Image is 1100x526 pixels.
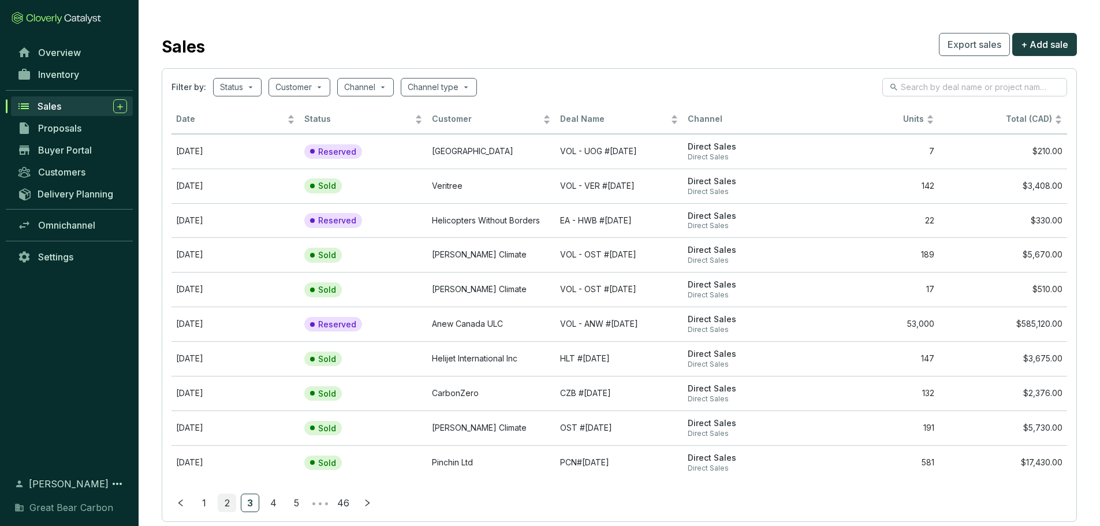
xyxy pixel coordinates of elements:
button: Export sales [939,33,1010,56]
span: Direct Sales [688,349,807,360]
span: Direct Sales [688,429,807,438]
span: Export sales [948,38,1001,51]
td: Ostrom Climate [427,237,555,272]
td: Pinchin Ltd [427,445,555,480]
span: Date [176,114,285,125]
p: Sold [318,389,336,399]
a: Sales [11,96,133,116]
span: ••• [310,494,329,512]
span: + Add sale [1021,38,1068,51]
p: Sold [318,354,336,364]
button: + Add sale [1012,33,1077,56]
button: left [171,494,190,512]
th: Units [811,106,939,134]
p: Reserved [318,319,356,330]
td: Ostrom Climate [427,411,555,445]
span: Direct Sales [688,314,807,325]
td: 147 [811,341,939,376]
td: 189 [811,237,939,272]
p: Sold [318,285,336,295]
a: 46 [334,494,353,512]
td: Jun 27 2025 [171,376,300,411]
span: Direct Sales [688,141,807,152]
span: Direct Sales [688,221,807,230]
span: Direct Sales [688,211,807,222]
td: Ostrom Climate [427,272,555,307]
li: 46 [333,494,353,512]
li: 4 [264,494,282,512]
span: right [363,499,371,507]
span: Settings [38,251,73,263]
td: Jul 02 2020 [171,341,300,376]
td: $210.00 [939,134,1067,169]
span: Direct Sales [688,152,807,162]
td: 22 [811,203,939,238]
td: $17,430.00 [939,445,1067,480]
td: Aug 21 2025 [171,169,300,203]
button: right [358,494,376,512]
span: Omnichannel [38,219,95,231]
span: Deal Name [560,114,669,125]
span: Direct Sales [688,325,807,334]
span: Direct Sales [688,464,807,473]
li: 2 [218,494,236,512]
a: Settings [12,247,133,267]
li: 5 [287,494,305,512]
td: VOL - UOG #2025-07-29 [555,134,684,169]
td: $330.00 [939,203,1067,238]
a: Omnichannel [12,215,133,235]
span: Direct Sales [688,290,807,300]
h2: Sales [162,35,205,59]
td: VOL - ANW #2025-07-17 [555,307,684,341]
p: Reserved [318,215,356,226]
span: Inventory [38,69,79,80]
span: Direct Sales [688,418,807,429]
td: Veritree [427,169,555,203]
a: Customers [12,162,133,182]
a: Buyer Portal [12,140,133,160]
th: Channel [683,106,811,134]
p: Reserved [318,147,356,157]
span: Direct Sales [688,176,807,187]
span: Direct Sales [688,383,807,394]
p: Sold [318,458,336,468]
p: Sold [318,250,336,260]
td: 7 [811,134,939,169]
span: Sales [38,100,61,112]
td: VOL - OST #2025-07-17 [555,272,684,307]
td: Jun 24 2025 [171,445,300,480]
span: [PERSON_NAME] [29,477,109,491]
td: VOL - VER #2025-07-22 [555,169,684,203]
td: 191 [811,411,939,445]
span: Customers [38,166,85,178]
span: Total (CAD) [1006,114,1052,124]
span: Direct Sales [688,245,807,256]
td: Helijet International Inc [427,341,555,376]
li: 1 [195,494,213,512]
td: EA - HWB #2025-07-21 [555,203,684,238]
p: Sold [318,181,336,191]
span: Proposals [38,122,81,134]
td: 581 [811,445,939,480]
td: CZB #2025-06-27 [555,376,684,411]
td: $5,730.00 [939,411,1067,445]
td: Aug 28 2025 [171,134,300,169]
td: 17 [811,272,939,307]
td: OST #2025-06-24 [555,411,684,445]
span: Overview [38,47,81,58]
li: Previous Page [171,494,190,512]
span: Filter by: [171,81,206,93]
span: Customer [432,114,540,125]
td: University Of Guelph [427,134,555,169]
span: Units [816,114,924,125]
span: Direct Sales [688,453,807,464]
a: 4 [264,494,282,512]
td: 132 [811,376,939,411]
a: 2 [218,494,236,512]
td: 142 [811,169,939,203]
td: CarbonZero [427,376,555,411]
a: Delivery Planning [12,184,133,203]
li: 3 [241,494,259,512]
a: Overview [12,43,133,62]
input: Search by deal name or project name... [901,81,1050,94]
